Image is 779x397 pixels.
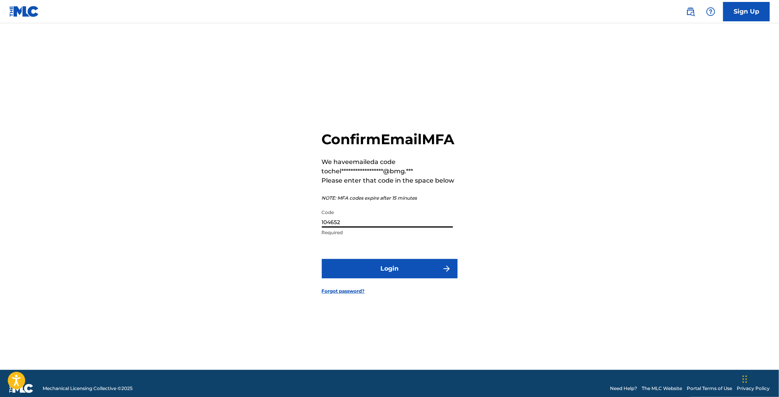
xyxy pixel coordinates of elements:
img: search [686,7,695,16]
button: Login [322,259,458,278]
a: Forgot password? [322,288,365,295]
div: Drag [743,368,747,391]
a: Sign Up [723,2,770,21]
a: Portal Terms of Use [687,385,732,392]
div: Help [703,4,719,19]
p: Please enter that code in the space below [322,176,458,185]
img: f7272a7cc735f4ea7f67.svg [442,264,451,273]
a: The MLC Website [642,385,682,392]
img: help [706,7,715,16]
p: NOTE: MFA codes expire after 15 minutes [322,195,458,202]
a: Need Help? [610,385,637,392]
a: Privacy Policy [737,385,770,392]
iframe: Chat Widget [740,360,779,397]
p: Required [322,229,453,236]
a: Public Search [683,4,698,19]
h2: Confirm Email MFA [322,131,458,148]
img: logo [9,384,33,393]
span: Mechanical Licensing Collective © 2025 [43,385,133,392]
img: MLC Logo [9,6,39,17]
